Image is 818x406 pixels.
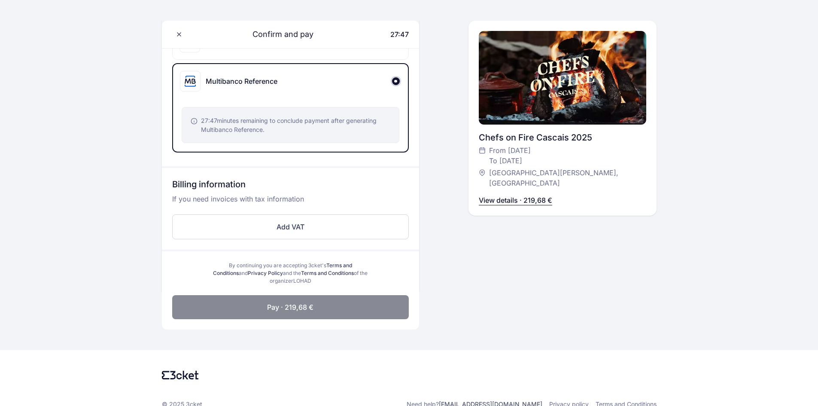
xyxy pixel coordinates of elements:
span: Pay · 219,68 € [267,302,313,312]
span: minutes remaining to conclude payment after generating Multibanco Reference. [201,117,377,133]
div: Chefs on Fire Cascais 2025 [479,131,646,143]
button: Add VAT [172,214,409,239]
span: From [DATE] To [DATE] [489,145,531,166]
span: LOHAD [293,278,311,284]
span: [GEOGRAPHIC_DATA][PERSON_NAME], [GEOGRAPHIC_DATA] [489,168,638,188]
a: Terms and Conditions [301,270,354,276]
a: Privacy Policy [248,270,283,276]
span: 27:47 [390,30,409,39]
span: 27:47 [201,117,217,124]
div: Multibanco Reference [206,76,277,86]
span: Confirm and pay [242,28,313,40]
h3: Billing information [172,178,409,194]
button: Pay · 219,68 € [172,295,409,319]
div: By continuing you are accepting 3cket's and and the of the organizer [210,262,371,285]
p: View details · 219,68 € [479,195,552,205]
p: If you need invoices with tax information [172,194,409,211]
